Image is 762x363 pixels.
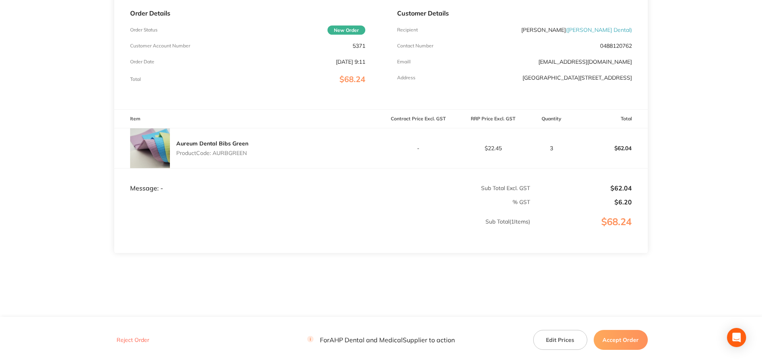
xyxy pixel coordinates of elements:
th: RRP Price Excl. GST [456,110,530,128]
p: [PERSON_NAME] [521,27,632,33]
p: Sub Total ( 1 Items) [115,218,530,241]
p: Product Code: AURBGREEN [176,150,248,156]
p: For AHP Dental and Medical Supplier to action [307,336,455,343]
p: Emaill [397,59,411,65]
th: Total [573,110,648,128]
p: Order Details [130,10,365,17]
p: $62.04 [531,184,632,192]
span: $68.24 [339,74,365,84]
span: New Order [327,26,365,35]
p: 3 [531,145,573,151]
button: Edit Prices [533,330,587,350]
td: Message: - [114,168,381,192]
button: Accept Order [594,330,648,350]
p: Contact Number [397,43,433,49]
p: Recipient [397,27,418,33]
p: Order Status [130,27,158,33]
span: ( [PERSON_NAME] Dental ) [566,26,632,33]
th: Quantity [530,110,573,128]
a: Aureum Dental Bibs Green [176,140,248,147]
p: Order Date [130,59,154,65]
a: [EMAIL_ADDRESS][DOMAIN_NAME] [538,58,632,65]
p: [GEOGRAPHIC_DATA][STREET_ADDRESS] [522,75,632,81]
p: $6.20 [531,198,632,206]
p: Customer Account Number [130,43,190,49]
p: Sub Total Excl. GST [382,185,530,191]
img: czNmOGwybw [130,128,170,168]
th: Contract Price Excl. GST [381,110,456,128]
button: Reject Order [114,336,152,343]
p: $22.45 [456,145,530,151]
p: 5371 [353,43,365,49]
p: 0488120762 [600,43,632,49]
p: % GST [115,199,530,205]
th: Item [114,110,381,128]
p: $68.24 [531,216,647,243]
p: Address [397,75,415,80]
p: Total [130,77,141,82]
p: Customer Details [397,10,632,17]
p: [DATE] 9:11 [336,59,365,65]
p: - [382,145,456,151]
div: Open Intercom Messenger [727,328,746,347]
p: $62.04 [573,139,647,158]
